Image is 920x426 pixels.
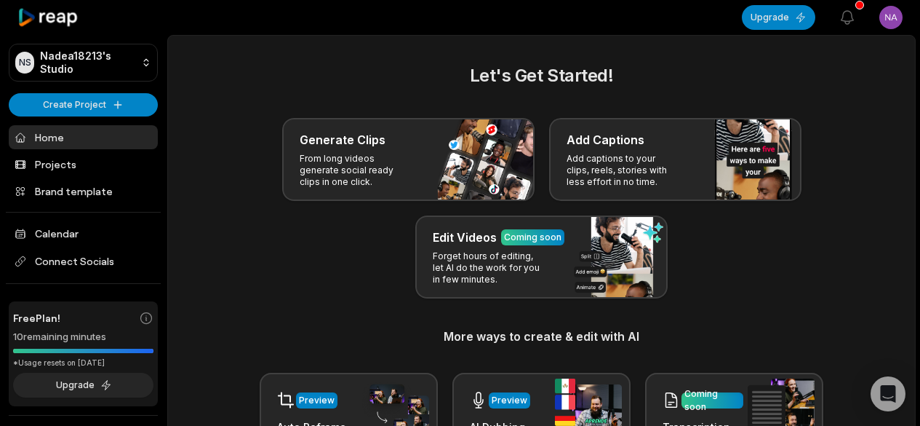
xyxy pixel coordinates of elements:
[15,52,34,74] div: NS
[9,179,158,203] a: Brand template
[433,251,545,285] p: Forget hours of editing, let AI do the work for you in few minutes.
[40,50,135,76] p: Nadea18213's Studio
[13,373,153,398] button: Upgrade
[185,328,897,345] h3: More ways to create & edit with AI
[9,93,158,117] button: Create Project
[185,63,897,89] h2: Let's Get Started!
[871,376,905,411] div: Open Intercom Messenger
[567,153,679,188] p: Add captions to your clips, reels, stories with less effort in no time.
[13,358,153,368] div: *Usage resets on [DATE]
[9,125,158,149] a: Home
[492,394,527,407] div: Preview
[300,153,412,188] p: From long videos generate social ready clips in one click.
[567,131,644,149] h3: Add Captions
[742,5,815,30] button: Upgrade
[433,229,497,246] h3: Edit Videos
[13,330,153,344] div: 10 remaining minutes
[684,387,740,414] div: Coming soon
[300,131,385,149] h3: Generate Clips
[9,221,158,245] a: Calendar
[504,231,561,244] div: Coming soon
[9,152,158,176] a: Projects
[299,394,335,407] div: Preview
[13,310,60,326] span: Free Plan!
[9,248,158,275] span: Connect Socials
